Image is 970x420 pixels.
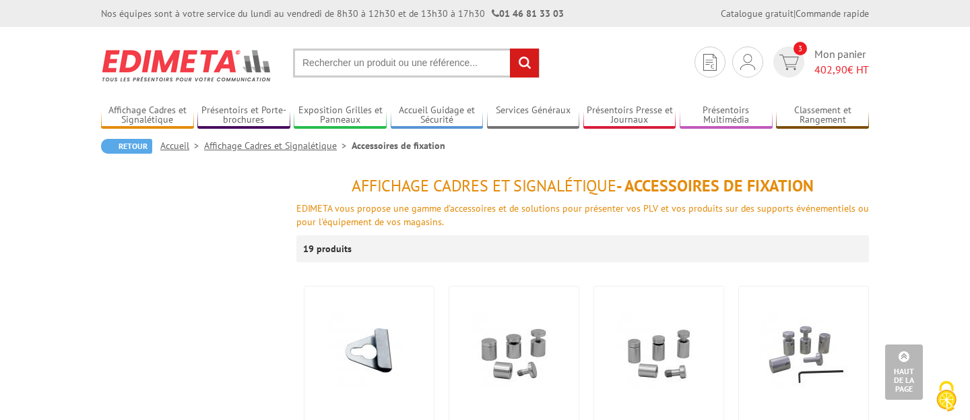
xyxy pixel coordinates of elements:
[721,7,869,20] div: |
[322,307,416,401] img: Crochets en métal pour suspension de cadres
[770,47,869,78] a: devis rapide 3 Mon panier 402,90€ HT
[293,49,540,78] input: Rechercher un produit ou une référence...
[352,175,616,196] span: Affichage Cadres et Signalétique
[814,62,869,78] span: € HT
[756,307,851,401] img: Entretoises-Fixations alu sécurisées / verrouillables 24 x 13 mm
[796,7,869,20] a: Commande rapide
[492,7,564,20] strong: 01 46 81 33 03
[467,307,561,401] img: Entretoises - fixations en aluminium anodisé naturel satiné 25 x 19 mm
[510,49,539,78] input: rechercher
[703,54,717,71] img: devis rapide
[352,139,445,152] li: Accessoires de fixation
[391,104,484,127] a: Accueil Guidage et Sécurité
[814,47,869,78] span: Mon panier
[776,104,869,127] a: Classement et Rangement
[101,40,273,90] img: Edimeta
[101,139,152,154] a: Retour
[294,104,387,127] a: Exposition Grilles et Panneaux
[101,7,564,20] div: Nos équipes sont à votre service du lundi au vendredi de 8h30 à 12h30 et de 13h30 à 17h30
[779,55,799,70] img: devis rapide
[930,380,963,413] img: Cookies (fenêtre modale)
[296,177,869,195] h1: - Accessoires de fixation
[487,104,580,127] a: Services Généraux
[721,7,794,20] a: Catalogue gratuit
[197,104,290,127] a: Présentoirs et Porte-brochures
[101,104,194,127] a: Affichage Cadres et Signalétique
[740,54,755,70] img: devis rapide
[303,235,354,262] p: 19 produits
[923,374,970,420] button: Cookies (fenêtre modale)
[583,104,676,127] a: Présentoirs Presse et Journaux
[794,42,807,55] span: 3
[160,140,204,152] a: Accueil
[814,63,847,76] span: 402,90
[680,104,773,127] a: Présentoirs Multimédia
[885,344,923,400] a: Haut de la page
[612,307,706,401] img: Entretoises - fixations en aluminium anodisé naturel satiné 23 x 13 mm
[204,140,352,152] a: Affichage Cadres et Signalétique
[296,202,869,228] span: EDIMETA vous propose une gamme d'accessoires et de solutions pour présenter vos PLV et vos produi...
